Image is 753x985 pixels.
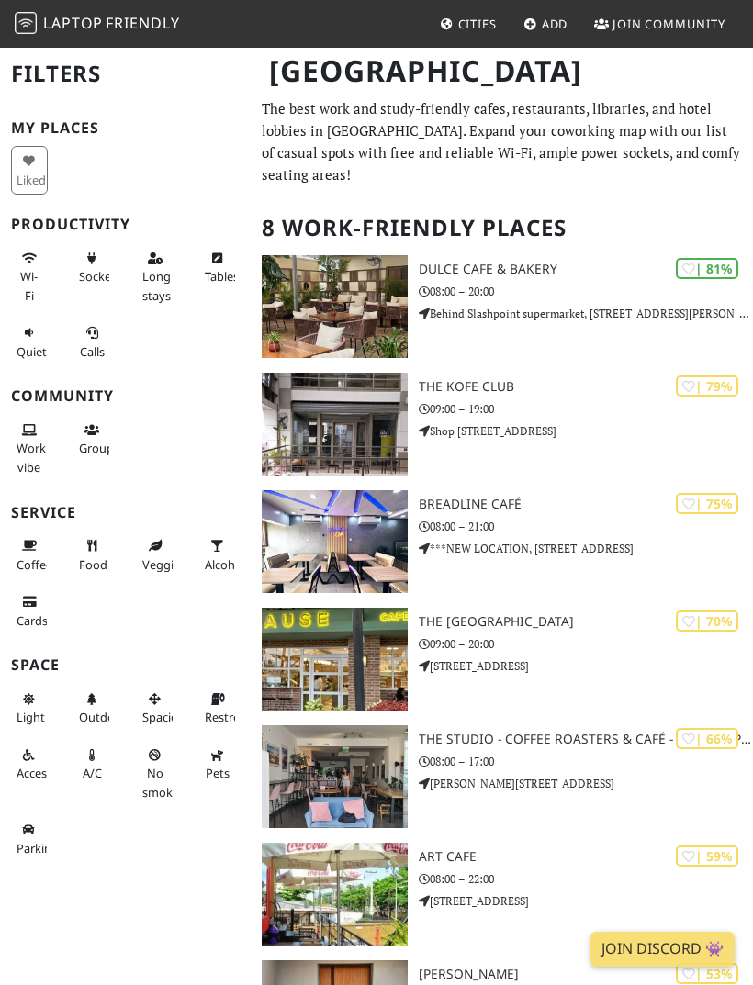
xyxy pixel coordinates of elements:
[262,255,407,358] img: Dulce Cafe & Bakery
[17,440,46,475] span: People working
[83,765,102,781] span: Air conditioned
[676,845,738,867] div: | 59%
[11,656,240,674] h3: Space
[419,262,753,277] h3: Dulce Cafe & Bakery
[11,243,48,310] button: Wi-Fi
[419,753,753,770] p: 08:00 – 17:00
[11,684,48,733] button: Light
[262,725,407,828] img: The Studio - Coffee Roasters & Café - Lagos
[199,243,236,292] button: Tables
[73,740,110,789] button: A/C
[205,268,239,285] span: Work-friendly tables
[137,684,174,733] button: Spacious
[199,684,236,733] button: Restroom
[587,7,733,40] a: Join Community
[419,518,753,535] p: 08:00 – 21:00
[11,387,240,405] h3: Community
[11,504,240,521] h3: Service
[419,422,753,440] p: Shop [STREET_ADDRESS]
[73,415,110,464] button: Groups
[137,740,174,807] button: No smoke
[17,612,48,629] span: Credit cards
[79,556,107,573] span: Food
[419,379,753,395] h3: The Kofe Club
[73,531,110,579] button: Food
[676,375,738,397] div: | 79%
[79,268,121,285] span: Power sockets
[433,7,504,40] a: Cities
[419,305,753,322] p: Behind Slashpoint supermarket, [STREET_ADDRESS][PERSON_NAME]
[262,200,742,256] h2: 8 Work-Friendly Places
[516,7,576,40] a: Add
[11,587,48,635] button: Cards
[142,765,179,800] span: Smoke free
[419,497,753,512] h3: Breadline Café
[11,531,48,579] button: Coffee
[11,119,240,137] h3: My Places
[590,932,735,967] a: Join Discord 👾
[251,843,753,946] a: ART CAFE | 59% ART CAFE 08:00 – 22:00 [STREET_ADDRESS]
[205,556,245,573] span: Alcohol
[199,531,236,579] button: Alcohol
[11,46,240,102] h2: Filters
[676,258,738,279] div: | 81%
[262,608,407,711] img: The Palms Shopping Mall
[17,709,45,725] span: Natural light
[20,268,38,303] span: Stable Wi-Fi
[419,540,753,557] p: ***NEW LOCATION, [STREET_ADDRESS]
[262,97,742,185] p: The best work and study-friendly cafes, restaurants, libraries, and hotel lobbies in [GEOGRAPHIC_...
[613,16,725,32] span: Join Community
[11,318,48,366] button: Quiet
[43,13,103,33] span: Laptop
[458,16,497,32] span: Cities
[676,493,738,514] div: | 75%
[73,318,110,366] button: Calls
[17,343,47,360] span: Quiet
[137,531,174,579] button: Veggie
[254,46,742,96] h1: [GEOGRAPHIC_DATA]
[419,657,753,675] p: [STREET_ADDRESS]
[676,963,738,984] div: | 53%
[73,684,110,733] button: Outdoor
[251,608,753,711] a: The Palms Shopping Mall | 70% The [GEOGRAPHIC_DATA] 09:00 – 20:00 [STREET_ADDRESS]
[11,814,48,863] button: Parking
[15,12,37,34] img: LaptopFriendly
[80,343,105,360] span: Video/audio calls
[142,268,171,303] span: Long stays
[17,840,59,856] span: Parking
[419,732,753,747] h3: The Studio - Coffee Roasters & Café - [GEOGRAPHIC_DATA]
[79,440,119,456] span: Group tables
[419,775,753,792] p: [PERSON_NAME][STREET_ADDRESS]
[419,892,753,910] p: [STREET_ADDRESS]
[676,728,738,749] div: | 66%
[419,967,753,982] h3: [PERSON_NAME]
[676,610,738,632] div: | 70%
[419,870,753,888] p: 08:00 – 22:00
[251,725,753,828] a: The Studio - Coffee Roasters & Café - Lagos | 66% The Studio - Coffee Roasters & Café - [GEOGRAPH...
[251,373,753,476] a: The Kofe Club | 79% The Kofe Club 09:00 – 19:00 Shop [STREET_ADDRESS]
[419,635,753,653] p: 09:00 – 20:00
[11,740,48,789] button: Accessible
[419,849,753,865] h3: ART CAFE
[79,709,127,725] span: Outdoor area
[11,415,48,482] button: Work vibe
[262,843,407,946] img: ART CAFE
[11,216,240,233] h3: Productivity
[142,556,180,573] span: Veggie
[251,255,753,358] a: Dulce Cafe & Bakery | 81% Dulce Cafe & Bakery 08:00 – 20:00 Behind Slashpoint supermarket, [STREE...
[419,283,753,300] p: 08:00 – 20:00
[199,740,236,789] button: Pets
[137,243,174,310] button: Long stays
[542,16,568,32] span: Add
[251,490,753,593] a: Breadline Café | 75% Breadline Café 08:00 – 21:00 ***NEW LOCATION, [STREET_ADDRESS]
[15,8,180,40] a: LaptopFriendly LaptopFriendly
[205,709,259,725] span: Restroom
[419,614,753,630] h3: The [GEOGRAPHIC_DATA]
[206,765,230,781] span: Pet friendly
[17,765,72,781] span: Accessible
[262,490,407,593] img: Breadline Café
[73,243,110,292] button: Sockets
[142,709,191,725] span: Spacious
[17,556,52,573] span: Coffee
[106,13,179,33] span: Friendly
